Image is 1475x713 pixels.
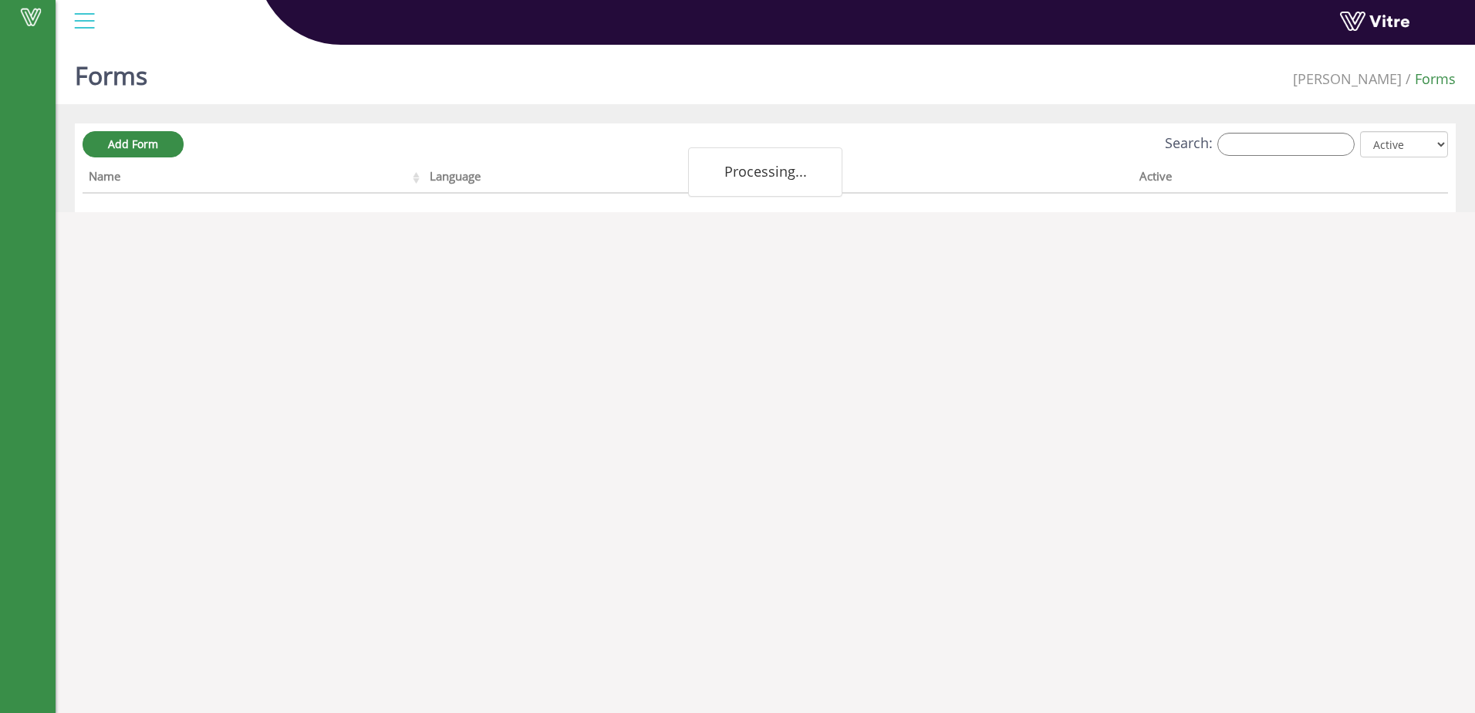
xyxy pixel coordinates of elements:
input: Search: [1217,133,1355,156]
li: Forms [1402,69,1456,90]
div: Processing... [688,147,842,197]
th: Language [424,164,780,194]
a: Add Form [83,131,184,157]
span: 379 [1293,69,1402,88]
th: Active [1133,164,1379,194]
th: Name [83,164,424,194]
label: Search: [1165,133,1355,156]
h1: Forms [75,39,147,104]
th: Company [781,164,1133,194]
span: Add Form [108,137,158,151]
